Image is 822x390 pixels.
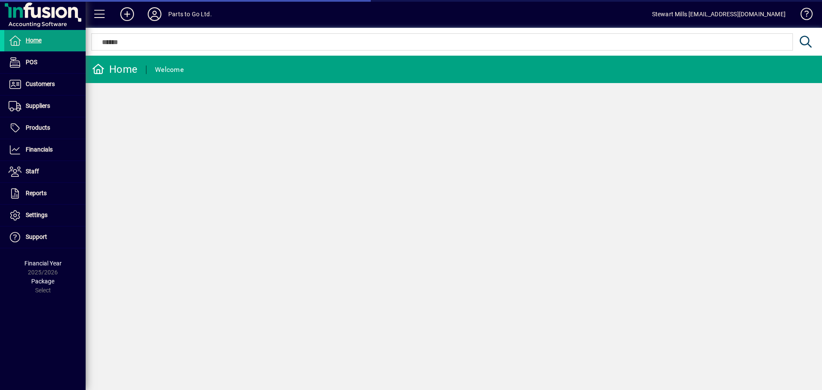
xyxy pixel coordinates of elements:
[92,63,137,76] div: Home
[168,7,212,21] div: Parts to Go Ltd.
[4,161,86,182] a: Staff
[26,211,48,218] span: Settings
[26,80,55,87] span: Customers
[26,37,42,44] span: Home
[4,117,86,139] a: Products
[4,226,86,248] a: Support
[4,183,86,204] a: Reports
[4,52,86,73] a: POS
[652,7,786,21] div: Stewart Mills [EMAIL_ADDRESS][DOMAIN_NAME]
[26,124,50,131] span: Products
[26,59,37,65] span: POS
[31,278,54,285] span: Package
[26,146,53,153] span: Financials
[4,205,86,226] a: Settings
[26,168,39,175] span: Staff
[4,139,86,161] a: Financials
[26,190,47,196] span: Reports
[24,260,62,267] span: Financial Year
[155,63,184,77] div: Welcome
[4,95,86,117] a: Suppliers
[794,2,811,30] a: Knowledge Base
[4,74,86,95] a: Customers
[113,6,141,22] button: Add
[26,233,47,240] span: Support
[26,102,50,109] span: Suppliers
[141,6,168,22] button: Profile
